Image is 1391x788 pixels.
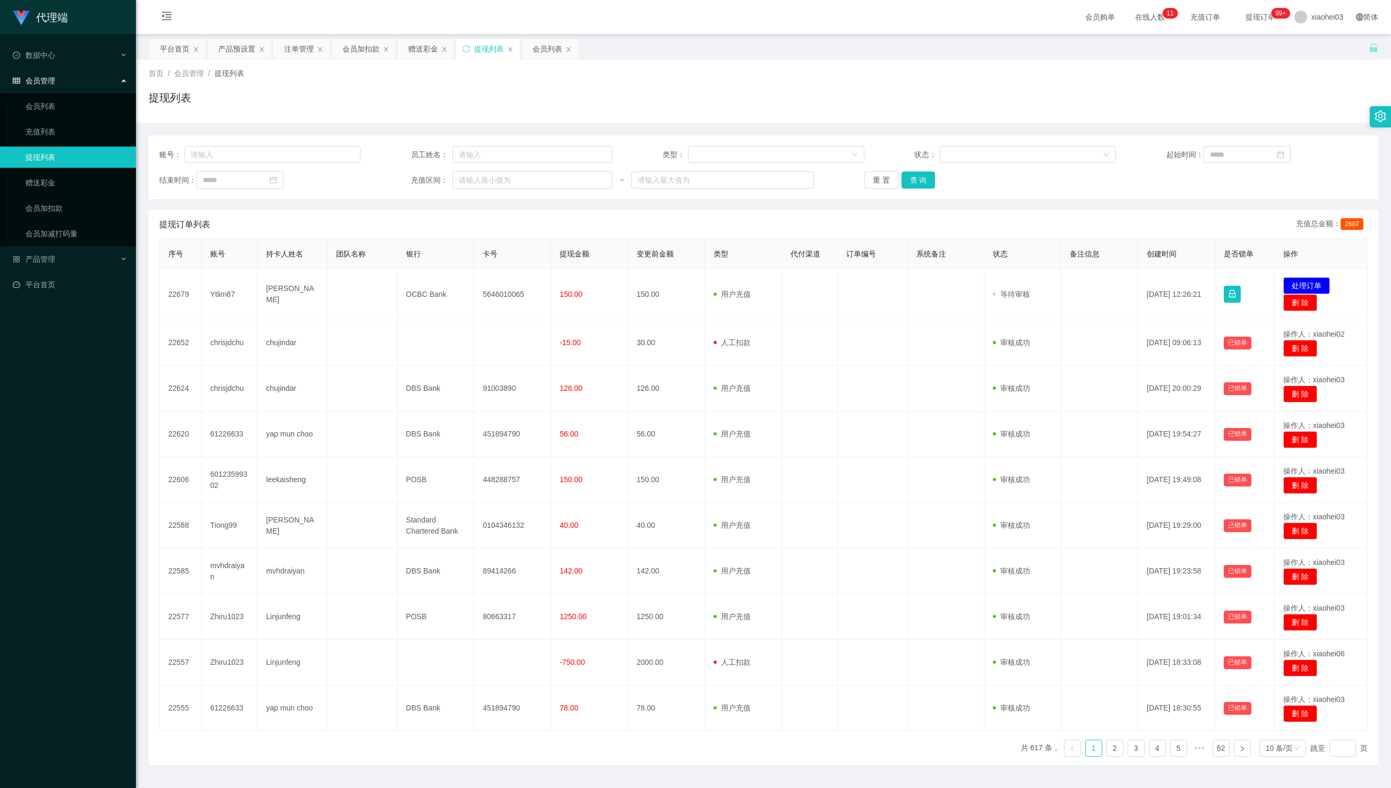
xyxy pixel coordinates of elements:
div: 会员列表 [533,39,562,59]
span: 操作人：xiaohei03 [1283,375,1345,384]
li: 共 617 条， [1021,740,1060,757]
span: 142.00 [560,567,582,575]
td: [DATE] 19:49:08 [1138,457,1215,503]
span: 人工扣款 [714,658,751,666]
td: POSB [398,594,475,640]
span: 操作人：xiaohei03 [1283,558,1345,567]
span: 备注信息 [1070,250,1100,258]
i: 图标: global [1356,13,1363,21]
button: 删 除 [1283,477,1317,494]
td: 89414266 [474,549,551,594]
td: 126.00 [628,366,705,412]
span: 序号 [168,250,183,258]
div: 充值总金额： [1296,218,1368,231]
i: 图标: close [565,46,572,53]
p: 1 [1166,8,1170,19]
td: DBS Bank [398,549,475,594]
span: 审核成功 [993,612,1030,621]
span: 会员管理 [174,69,204,78]
td: 91003890 [474,366,551,412]
td: chujindar [257,366,328,412]
div: 10 条/页 [1266,740,1293,756]
h1: 代理端 [36,1,68,35]
i: 图标: close [317,46,323,53]
span: 提现订单 [1240,13,1281,21]
td: [PERSON_NAME] [257,503,328,549]
span: 审核成功 [993,521,1030,529]
a: 会员列表 [25,96,127,117]
div: 注单管理 [284,39,314,59]
td: POSB [398,457,475,503]
span: 审核成功 [993,338,1030,347]
span: 系统备注 [916,250,946,258]
td: [DATE] 19:29:00 [1138,503,1215,549]
span: 审核成功 [993,704,1030,712]
h1: 提现列表 [149,90,191,106]
a: 赠送彩金 [25,172,127,193]
span: 结束时间： [159,175,196,186]
span: 用户充值 [714,290,751,298]
button: 已锁单 [1224,611,1251,623]
i: 图标: close [507,46,513,53]
span: 审核成功 [993,430,1030,438]
i: 图标: down [852,151,858,159]
span: 充值订单 [1185,13,1225,21]
i: 图标: right [1239,746,1246,752]
li: 下一页 [1234,740,1251,757]
i: 图标: close [383,46,389,53]
a: 图标: dashboard平台首页 [13,274,127,295]
span: / [168,69,170,78]
span: 会员管理 [13,76,55,85]
td: yap mun choo [257,686,328,731]
td: 22606 [160,457,202,503]
span: 起始时间： [1166,149,1204,160]
button: 处理订单 [1283,277,1330,294]
td: 22620 [160,412,202,457]
div: 跳至 页 [1310,740,1368,757]
td: 22577 [160,594,202,640]
button: 删 除 [1283,431,1317,448]
a: 1 [1086,740,1102,756]
span: 操作人：xiaohei03 [1283,421,1345,430]
span: 用户充值 [714,567,751,575]
td: 0104346132 [474,503,551,549]
span: -15.00 [560,338,581,347]
li: 5 [1170,740,1187,757]
td: leekaisheng [257,457,328,503]
button: 删 除 [1283,705,1317,722]
li: 62 [1213,740,1230,757]
span: 用户充值 [714,475,751,484]
span: 用户充值 [714,384,751,392]
button: 删 除 [1283,386,1317,402]
span: 变更前金额 [637,250,674,258]
button: 删 除 [1283,659,1317,676]
span: 操作人：xiaohei06 [1283,649,1345,658]
span: 用户充值 [714,704,751,712]
td: 1250.00 [628,594,705,640]
i: 图标: down [1293,745,1300,752]
span: 提现订单列表 [159,218,210,231]
a: 会员加减打码量 [25,223,127,244]
span: 审核成功 [993,567,1030,575]
td: 142.00 [628,549,705,594]
i: 图标: close [259,46,265,53]
span: 150.00 [560,290,582,298]
td: 40.00 [628,503,705,549]
i: 图标: calendar [1277,151,1284,158]
input: 请输入 [452,146,612,163]
td: [PERSON_NAME] [257,269,328,320]
span: -750.00 [560,658,585,666]
i: 图标: table [13,77,20,84]
input: 请输入最大值为 [631,172,813,189]
span: 用户充值 [714,430,751,438]
td: 78.00 [628,686,705,731]
td: OCBC Bank [398,269,475,320]
td: 22588 [160,503,202,549]
a: 3 [1128,740,1144,756]
td: Ytlim87 [202,269,257,320]
div: 赠送彩金 [408,39,438,59]
td: 60123599302 [202,457,257,503]
td: Zhiru1023 [202,594,257,640]
td: 30.00 [628,320,705,366]
span: 员工姓名： [411,149,452,160]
